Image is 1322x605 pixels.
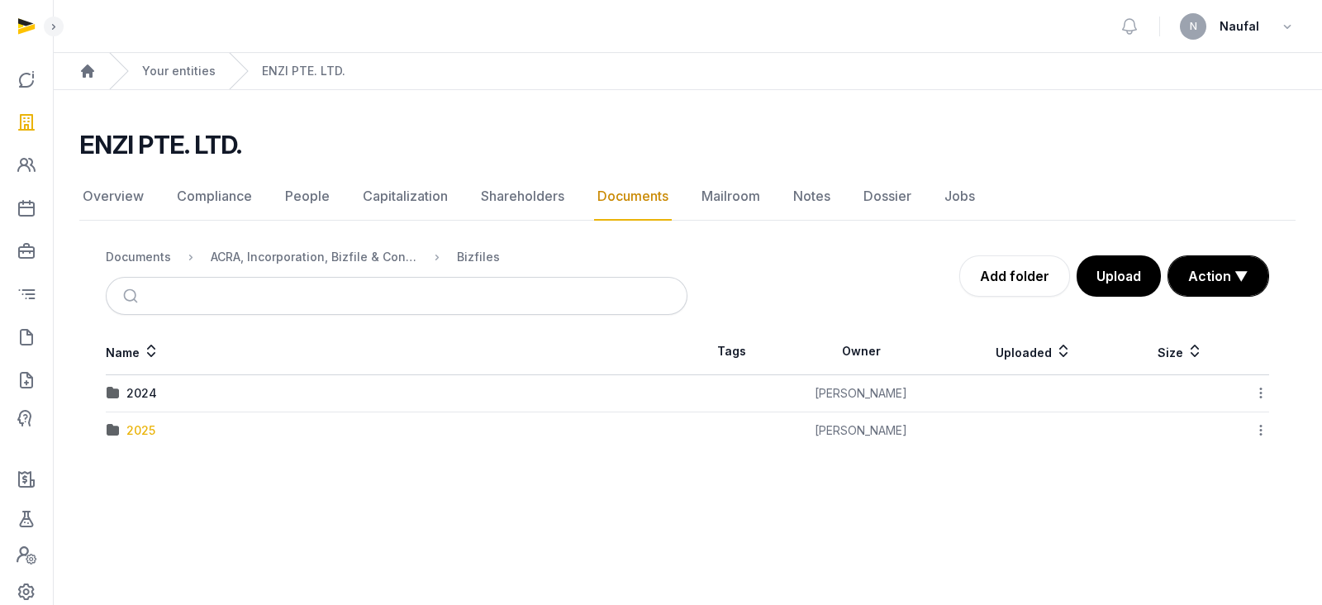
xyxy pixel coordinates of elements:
a: Overview [79,173,147,221]
button: N [1180,13,1206,40]
a: Jobs [941,173,978,221]
nav: Breadcrumb [106,237,687,277]
div: 2024 [126,385,157,402]
a: ENZI PTE. LTD. [262,63,345,79]
img: folder.svg [107,387,120,400]
div: Documents [106,249,171,265]
button: Action ▼ [1168,256,1268,296]
th: Uploaded [947,328,1120,375]
th: Tags [687,328,776,375]
nav: Tabs [79,173,1296,221]
a: Capitalization [359,173,451,221]
nav: Breadcrumb [53,53,1322,90]
div: ACRA, Incorporation, Bizfile & Constitution [211,249,417,265]
a: Dossier [860,173,915,221]
h2: ENZI PTE. LTD. [79,130,242,160]
td: [PERSON_NAME] [776,412,947,450]
a: Shareholders [478,173,568,221]
th: Owner [776,328,947,375]
button: Upload [1077,255,1161,297]
a: People [282,173,333,221]
a: Add folder [959,255,1070,297]
td: [PERSON_NAME] [776,375,947,412]
span: Naufal [1220,17,1259,36]
a: Mailroom [698,173,763,221]
div: 2025 [126,422,155,439]
a: Compliance [174,173,255,221]
a: Notes [790,173,834,221]
a: Documents [594,173,672,221]
th: Size [1120,328,1239,375]
th: Name [106,328,687,375]
div: Bizfiles [457,249,500,265]
span: N [1190,21,1197,31]
a: Your entities [142,63,216,79]
img: folder.svg [107,424,120,437]
button: Submit [113,278,152,314]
